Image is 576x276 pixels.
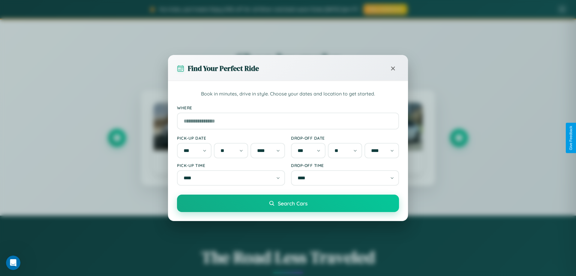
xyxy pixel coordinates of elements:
label: Pick-up Date [177,135,285,141]
button: Search Cars [177,195,399,212]
span: Search Cars [278,200,307,207]
label: Drop-off Date [291,135,399,141]
label: Where [177,105,399,110]
label: Pick-up Time [177,163,285,168]
h3: Find Your Perfect Ride [188,63,259,73]
label: Drop-off Time [291,163,399,168]
p: Book in minutes, drive in style. Choose your dates and location to get started. [177,90,399,98]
